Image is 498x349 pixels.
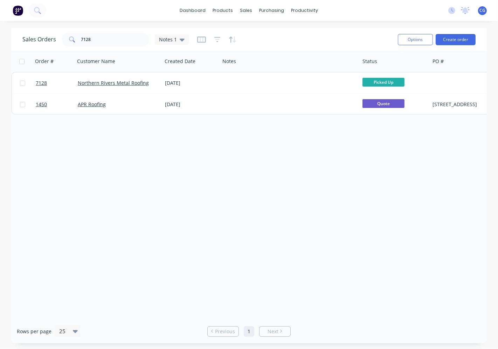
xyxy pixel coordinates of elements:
span: Picked Up [362,78,404,87]
div: Notes [222,58,236,65]
div: Created Date [165,58,195,65]
span: Notes 1 [159,36,177,43]
img: Factory [13,5,23,16]
a: Next page [260,328,290,335]
span: 1450 [36,101,47,108]
a: 1450 [36,94,78,115]
div: Customer Name [77,58,115,65]
span: Next [268,328,278,335]
a: APR Roofing [78,101,106,108]
div: purchasing [256,5,288,16]
button: Create order [436,34,476,45]
a: dashboard [177,5,209,16]
div: [DATE] [165,80,217,87]
h1: Sales Orders [22,36,56,43]
span: Quote [362,99,404,108]
a: Northern Rivers Metal Roofing [78,80,149,86]
a: 7128 [36,73,78,94]
div: products [209,5,237,16]
div: [DATE] [165,101,217,108]
div: sales [237,5,256,16]
span: Rows per page [17,328,51,335]
button: Options [398,34,433,45]
a: Page 1 is your current page [244,326,254,337]
div: Order # [35,58,54,65]
div: productivity [288,5,322,16]
ul: Pagination [205,326,293,337]
span: CG [479,7,485,14]
input: Search... [81,33,150,47]
div: Status [362,58,377,65]
span: 7128 [36,80,47,87]
span: Previous [215,328,235,335]
div: PO # [433,58,444,65]
a: Previous page [208,328,238,335]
